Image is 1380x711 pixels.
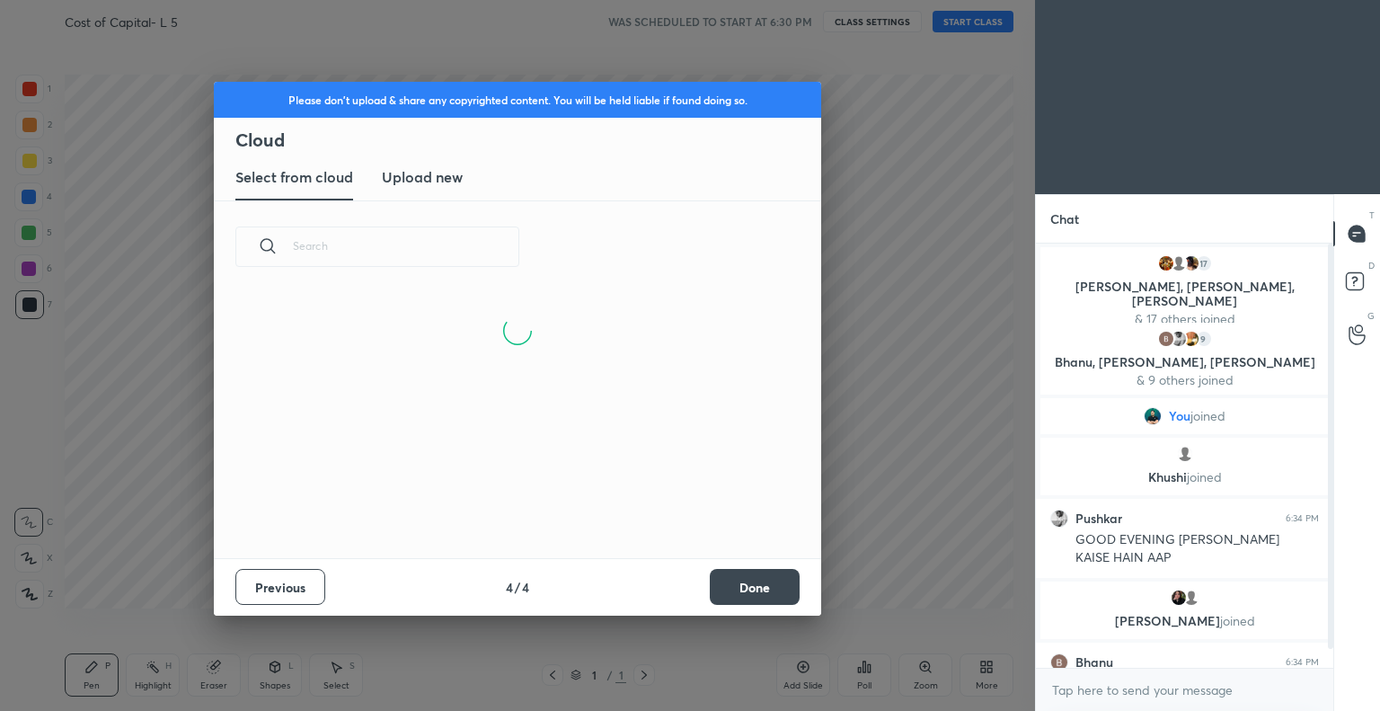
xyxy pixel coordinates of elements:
div: 6:34 PM [1286,513,1319,524]
div: GOOD EVENING [PERSON_NAME] [1075,531,1319,549]
img: 6141478f27b041638389d482461002bd.jpg [1170,330,1188,348]
img: 62ce8518e34e4b1788999baf1d1acfa4.jpg [1182,254,1200,272]
span: joined [1220,612,1255,629]
p: Khushi [1051,470,1318,484]
div: 9 [1195,330,1213,348]
img: 2e972bb6784346fbb5b0f346d15f8e14.jpg [1170,589,1188,607]
h4: 4 [506,578,513,597]
h4: 4 [522,578,529,597]
h6: Bhanu [1075,654,1113,671]
p: & 17 others joined [1051,312,1318,326]
div: grid [1036,244,1333,668]
input: Search [293,208,519,284]
p: Bhanu, [PERSON_NAME], [PERSON_NAME] [1051,355,1318,369]
p: & 9 others joined [1051,373,1318,387]
div: KAISE HAIN AAP [1075,549,1319,567]
span: joined [1187,468,1222,485]
h3: Select from cloud [235,166,353,188]
h3: Upload new [382,166,463,188]
img: default.png [1182,589,1200,607]
p: [PERSON_NAME] [1051,614,1318,628]
h4: / [515,578,520,597]
h2: Cloud [235,129,821,152]
img: ca7781c0cd004cf9965ef68f0d4daeb9.jpg [1144,407,1162,425]
img: 3 [1157,330,1175,348]
button: Previous [235,569,325,605]
p: [PERSON_NAME], [PERSON_NAME], [PERSON_NAME] [1051,280,1318,308]
div: Please don't upload & share any copyrighted content. You will be held liable if found doing so. [214,82,821,118]
span: You [1169,409,1190,423]
p: G [1367,309,1375,323]
span: joined [1190,409,1225,423]
h6: Pushkar [1075,511,1122,527]
img: 6141478f27b041638389d482461002bd.jpg [1050,510,1068,528]
img: default.png [1170,254,1188,272]
button: Done [710,569,800,605]
p: D [1368,259,1375,272]
img: default.png [1176,445,1194,463]
div: 6:34 PM [1286,657,1319,668]
div: 17 [1195,254,1213,272]
img: d98f20c38b6e4e769b1587b4e6b1897e.jpg [1182,330,1200,348]
img: 89c958a844fe432fae05d157c6d528f6.jpg [1157,254,1175,272]
p: T [1369,209,1375,222]
p: Chat [1036,195,1093,243]
img: 3 [1050,653,1068,671]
